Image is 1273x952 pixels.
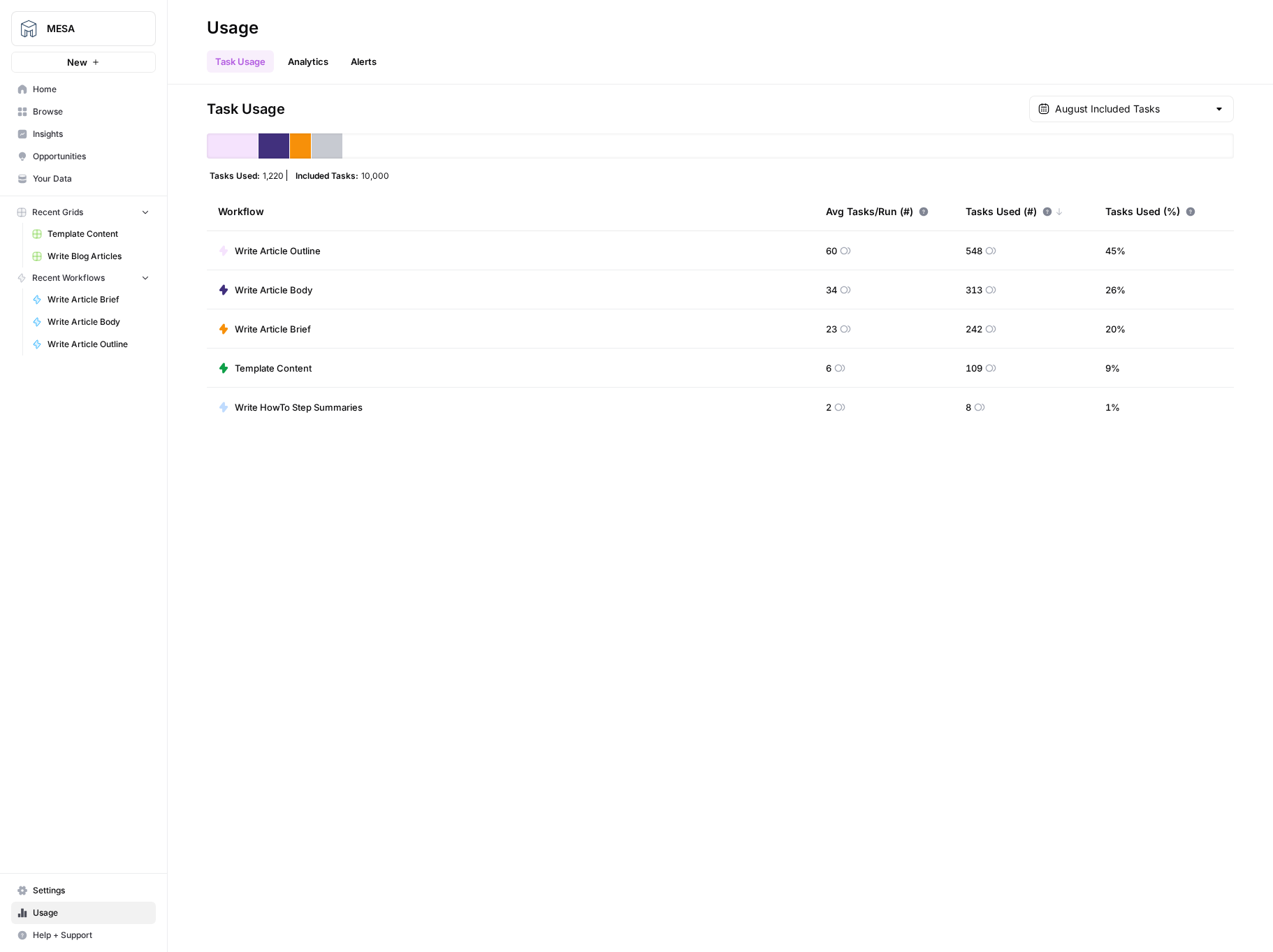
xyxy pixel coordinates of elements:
[11,52,156,73] button: New
[218,361,312,375] a: Template Content
[33,884,150,897] span: Settings
[966,283,982,297] span: 313
[1105,283,1126,297] span: 26 %
[26,288,156,311] a: Write Article Brief
[342,50,385,73] button: Alerts
[207,99,285,119] span: Task Usage
[235,400,363,414] span: Write HowTo Step Summaries
[11,879,156,902] a: Settings
[1105,361,1120,375] span: 9 %
[1105,244,1126,258] span: 45 %
[235,322,311,336] span: Write Article Brief
[966,192,1063,230] div: Tasks Used (#)
[966,400,971,414] span: 8
[11,78,156,101] a: Home
[1105,322,1126,336] span: 20 %
[218,400,363,414] a: Write HowTo Step Summaries
[11,101,156,123] a: Browse
[48,316,150,328] span: Write Article Body
[26,223,156,245] a: Template Content
[218,283,312,297] a: Write Article Body
[33,128,150,140] span: Insights
[966,361,982,375] span: 109
[32,206,83,219] span: Recent Grids
[826,283,837,297] span: 34
[11,202,156,223] button: Recent Grids
[11,168,156,190] a: Your Data
[966,244,982,258] span: 548
[826,192,929,230] div: Avg Tasks/Run (#)
[32,272,105,284] span: Recent Workflows
[218,322,311,336] a: Write Article Brief
[33,150,150,163] span: Opportunities
[207,50,274,73] a: Task Usage
[235,244,321,258] span: Write Article Outline
[33,83,150,96] span: Home
[826,400,831,414] span: 2
[11,924,156,946] button: Help + Support
[11,145,156,168] a: Opportunities
[826,244,837,258] span: 60
[11,902,156,924] a: Usage
[207,17,259,39] div: Usage
[1105,400,1120,414] span: 1 %
[48,338,150,351] span: Write Article Outline
[966,322,982,336] span: 242
[11,11,156,46] button: Workspace: MESA
[26,333,156,356] a: Write Article Outline
[48,228,150,240] span: Template Content
[33,907,150,919] span: Usage
[826,361,831,375] span: 6
[33,173,150,185] span: Your Data
[210,170,260,181] span: Tasks Used:
[16,16,41,41] img: MESA Logo
[1055,102,1208,116] input: August Included Tasks
[235,361,312,375] span: Template Content
[48,293,150,306] span: Write Article Brief
[33,929,150,942] span: Help + Support
[11,268,156,288] button: Recent Workflows
[218,244,321,258] a: Write Article Outline
[1105,192,1195,230] div: Tasks Used (%)
[218,192,803,230] div: Workflow
[263,170,284,181] span: 1,220
[26,245,156,268] a: Write Blog Articles
[48,250,150,263] span: Write Blog Articles
[67,55,87,69] span: New
[26,311,156,333] a: Write Article Body
[47,22,131,36] span: MESA
[826,322,837,336] span: 23
[33,105,150,118] span: Browse
[296,170,358,181] span: Included Tasks:
[235,283,312,297] span: Write Article Body
[361,170,389,181] span: 10,000
[279,50,337,73] a: Analytics
[11,123,156,145] a: Insights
